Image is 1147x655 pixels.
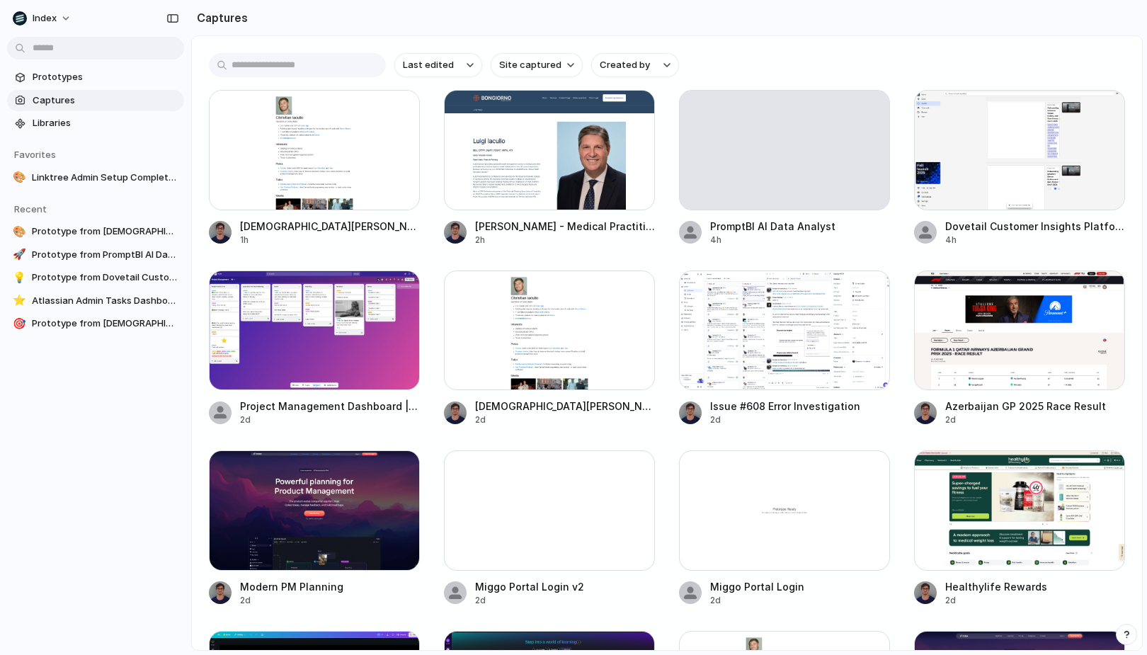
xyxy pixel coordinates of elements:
[475,594,655,607] div: 2d
[475,414,655,426] div: 2d
[240,234,420,246] div: 1h
[7,290,184,312] a: ⭐Atlassian Admin Tasks Dashboard
[7,221,184,242] a: 🎨Prototype from [DEMOGRAPHIC_DATA][PERSON_NAME] - Interests
[14,203,47,215] span: Recent
[710,399,890,414] span: Issue #608 Error Investigation
[945,594,1125,607] div: 2d
[475,399,655,414] span: [DEMOGRAPHIC_DATA][PERSON_NAME] Interests
[7,267,184,288] a: 💡Prototype from Dovetail Customer Insights Platform
[7,7,79,30] button: Index
[710,219,890,234] span: PromptBI AI Data Analyst
[32,317,178,331] span: Prototype from [DEMOGRAPHIC_DATA][PERSON_NAME] Interests
[7,167,184,188] a: 🎨Linktree Admin Setup Completion
[7,313,184,334] a: 🎯Prototype from [DEMOGRAPHIC_DATA][PERSON_NAME] Interests
[475,219,655,234] span: [PERSON_NAME] - Medical Practitioners Financial Planning
[7,67,184,88] a: Prototypes
[491,53,583,77] button: Site captured
[33,70,178,84] span: Prototypes
[32,294,178,308] span: Atlassian Admin Tasks Dashboard
[240,219,420,234] span: [DEMOGRAPHIC_DATA][PERSON_NAME] - Interests
[32,224,178,239] span: Prototype from [DEMOGRAPHIC_DATA][PERSON_NAME] - Interests
[32,171,178,185] span: Linktree Admin Setup Completion
[945,399,1125,414] span: Azerbaijan GP 2025 Race Result
[945,234,1125,246] div: 4h
[710,414,890,426] div: 2d
[13,294,26,308] div: ⭐
[14,149,56,160] span: Favorites
[475,234,655,246] div: 2h
[33,93,178,108] span: Captures
[475,579,655,594] span: Miggo Portal Login v2
[13,224,26,239] div: 🎨
[13,248,26,262] div: 🚀
[240,579,420,594] span: Modern PM Planning
[394,53,482,77] button: Last edited
[33,11,57,25] span: Index
[13,317,26,331] div: 🎯
[591,53,679,77] button: Created by
[710,579,890,594] span: Miggo Portal Login
[240,399,420,414] span: Project Management Dashboard | [PERSON_NAME]
[945,414,1125,426] div: 2d
[32,270,178,285] span: Prototype from Dovetail Customer Insights Platform
[13,171,26,185] div: 🎨
[600,58,650,72] span: Created by
[13,270,26,285] div: 💡
[240,594,420,607] div: 2d
[7,90,184,111] a: Captures
[33,116,178,130] span: Libraries
[945,579,1125,594] span: Healthylife Rewards
[7,113,184,134] a: Libraries
[32,248,178,262] span: Prototype from PromptBI AI Data Analyst
[945,219,1125,234] span: Dovetail Customer Insights Platform
[403,58,454,72] span: Last edited
[710,594,890,607] div: 2d
[191,9,248,26] h2: Captures
[240,414,420,426] div: 2d
[499,58,561,72] span: Site captured
[710,234,890,246] div: 4h
[7,244,184,266] a: 🚀Prototype from PromptBI AI Data Analyst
